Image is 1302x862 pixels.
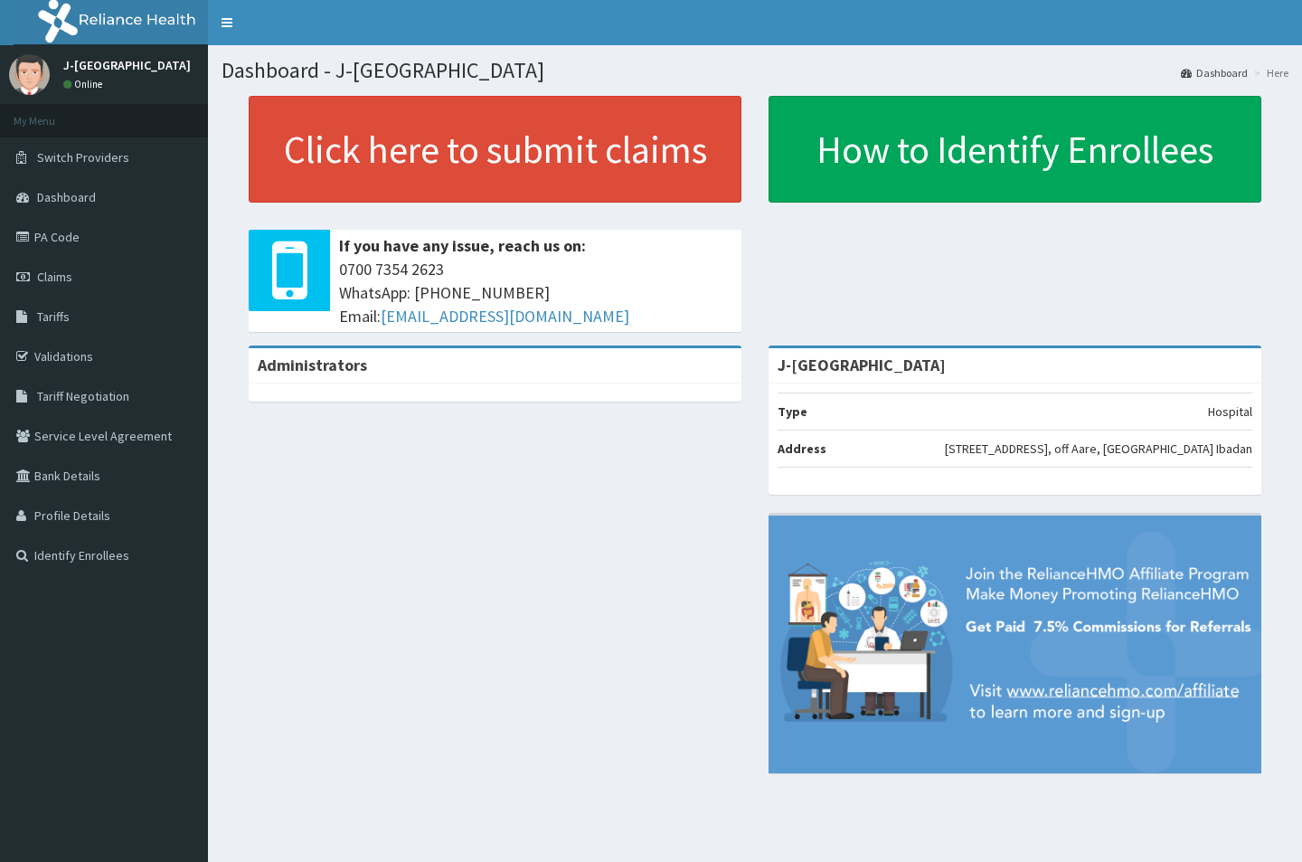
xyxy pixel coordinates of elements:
[9,54,50,95] img: User Image
[339,235,586,256] b: If you have any issue, reach us on:
[1181,65,1248,81] a: Dashboard
[63,59,191,71] p: J-[GEOGRAPHIC_DATA]
[1208,403,1252,421] p: Hospital
[222,59,1288,82] h1: Dashboard - J-[GEOGRAPHIC_DATA]
[769,96,1261,203] a: How to Identify Enrollees
[945,440,1252,458] p: [STREET_ADDRESS], off Aare, [GEOGRAPHIC_DATA] Ibadan
[249,96,741,203] a: Click here to submit claims
[37,189,96,205] span: Dashboard
[63,78,107,90] a: Online
[37,388,129,404] span: Tariff Negotiation
[339,258,732,327] span: 0700 7354 2623 WhatsApp: [PHONE_NUMBER] Email:
[1250,65,1288,81] li: Here
[258,355,367,375] b: Administrators
[37,308,70,325] span: Tariffs
[769,516,1261,773] img: provider-team-banner.png
[778,440,826,457] b: Address
[778,403,807,420] b: Type
[37,269,72,285] span: Claims
[37,149,129,166] span: Switch Providers
[381,306,629,327] a: [EMAIL_ADDRESS][DOMAIN_NAME]
[778,355,946,375] strong: J-[GEOGRAPHIC_DATA]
